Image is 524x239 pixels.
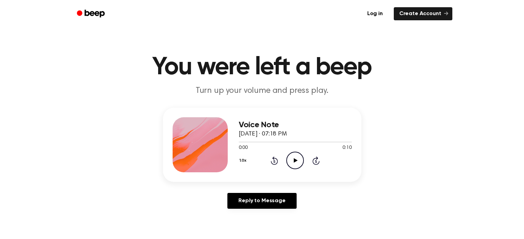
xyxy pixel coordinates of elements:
h1: You were left a beep [86,55,439,80]
a: Beep [72,7,111,21]
span: 0:00 [239,144,248,152]
a: Reply to Message [227,193,296,209]
button: 1.0x [239,155,249,166]
a: Create Account [394,7,452,20]
a: Log in [360,6,390,22]
span: [DATE] · 07:18 PM [239,131,287,137]
span: 0:10 [342,144,351,152]
p: Turn up your volume and press play. [130,85,394,97]
h3: Voice Note [239,120,352,130]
